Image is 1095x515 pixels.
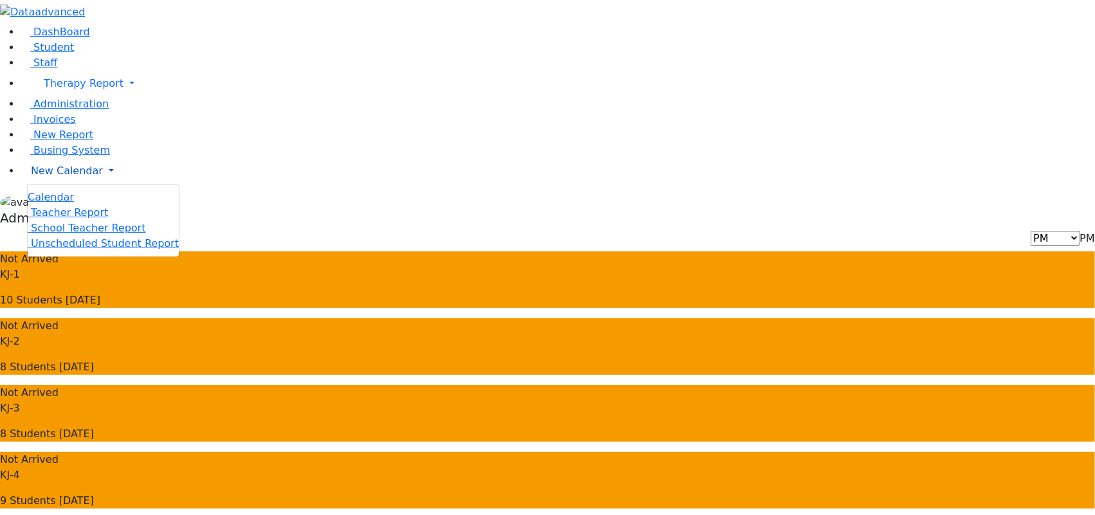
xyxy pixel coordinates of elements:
[31,222,145,234] span: School Teacher Report
[21,113,76,125] a: Invoices
[21,41,74,53] a: Student
[33,144,110,156] span: Busing System
[21,98,109,110] a: Administration
[33,129,93,141] span: New Report
[28,190,74,205] a: Calendar
[33,57,57,69] span: Staff
[28,206,108,219] a: Teacher Report
[1080,232,1095,244] span: PM
[27,184,179,257] ul: Therapy Report
[33,98,109,110] span: Administration
[31,165,103,177] span: New Calendar
[33,113,76,125] span: Invoices
[21,57,57,69] a: Staff
[21,26,90,38] a: DashBoard
[33,41,74,53] span: Student
[21,71,1095,96] a: Therapy Report
[33,26,90,38] span: DashBoard
[31,237,179,249] span: Unscheduled Student Report
[44,77,124,89] span: Therapy Report
[28,222,145,234] a: School Teacher Report
[31,206,108,219] span: Teacher Report
[21,144,110,156] a: Busing System
[28,237,179,249] a: Unscheduled Student Report
[28,191,74,203] span: Calendar
[21,158,1095,184] a: New Calendar
[21,129,93,141] a: New Report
